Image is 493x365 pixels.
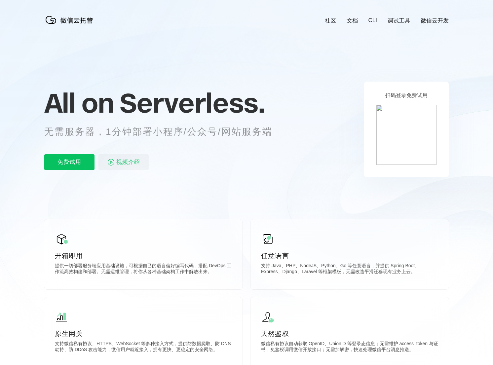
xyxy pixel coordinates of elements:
p: 无需服务器，1分钟部署小程序/公众号/网站服务端 [44,125,285,138]
p: 任意语言 [261,251,438,260]
a: 调试工具 [388,17,410,24]
p: 免费试用 [44,154,95,170]
span: Serverless. [120,86,265,119]
p: 支持 Java、PHP、NodeJS、Python、Go 等任意语言，并提供 Spring Boot、Express、Django、Laravel 等框架模板，无需改造平滑迁移现有业务上云。 [261,263,438,276]
p: 天然鉴权 [261,329,438,338]
a: 文档 [347,17,358,24]
a: 微信云托管 [44,22,97,27]
span: All on [44,86,113,119]
p: 支持微信私有协议、HTTPS、WebSocket 等多种接入方式，提供防数据爬取、防 DNS 劫持、防 DDoS 攻击能力，微信用户就近接入，拥有更快、更稳定的安全网络。 [55,341,232,354]
p: 微信私有协议自动获取 OpenID、UnionID 等登录态信息；无需维护 access_token 与证书，免鉴权调用微信开放接口；无需加解密，快速处理微信平台消息推送。 [261,341,438,354]
a: 社区 [325,17,336,24]
p: 提供一切部署服务端应用基础设施，可根据自己的语言偏好编写代码，搭配 DevOps 工作流高效构建和部署。无需运维管理，将你从各种基础架构工作中解放出来。 [55,263,232,276]
a: CLI [368,17,377,24]
p: 扫码登录免费试用 [385,92,428,99]
a: 微信云开发 [421,17,449,24]
p: 原生网关 [55,329,232,338]
p: 开箱即用 [55,251,232,260]
img: video_play.svg [107,158,115,166]
img: 微信云托管 [44,13,97,26]
span: 视频介绍 [116,154,140,170]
